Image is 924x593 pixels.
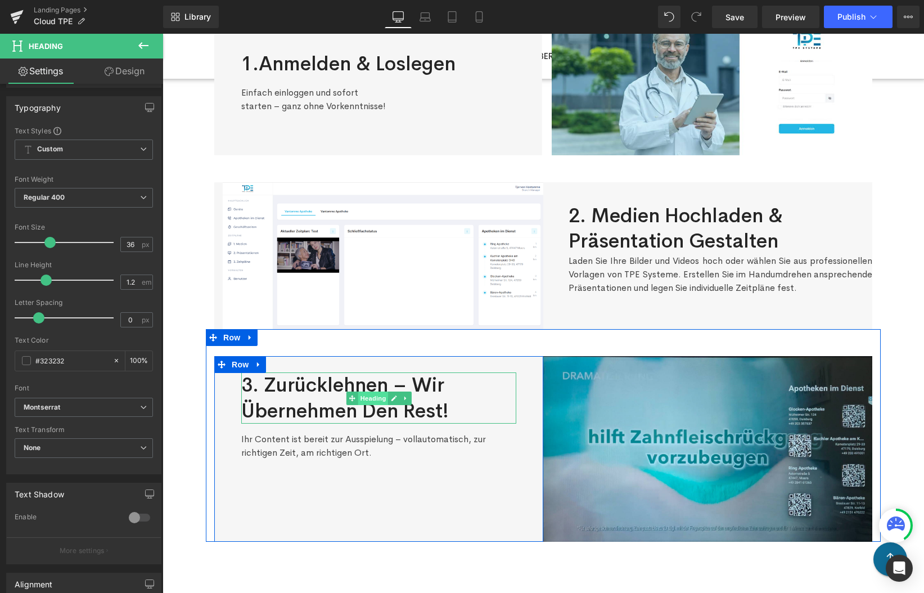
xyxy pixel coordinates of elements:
[142,278,151,286] span: em
[18,18,27,27] img: logo_orange.svg
[79,17,354,43] h2: 1.Anmelden & Loslegen
[142,241,151,248] span: px
[142,316,151,324] span: px
[46,71,55,80] img: tab_domain_overview_orange.svg
[163,6,219,28] a: New Library
[15,513,118,524] div: Enable
[140,72,172,79] div: Mots-clés
[58,72,87,79] div: Domaine
[15,336,153,344] div: Text Color
[7,537,161,564] button: More settings
[195,358,226,371] span: Heading
[24,443,41,452] b: None
[84,59,165,84] a: Design
[15,223,153,231] div: Font Size
[837,12,866,21] span: Publish
[15,299,153,307] div: Letter Spacing
[128,71,137,80] img: tab_keywords_by_traffic_grey.svg
[29,29,127,38] div: Domaine: [DOMAIN_NAME]
[15,261,153,269] div: Line Height
[35,354,107,367] input: Color
[685,6,707,28] button: Redo
[184,12,211,22] span: Library
[15,426,153,434] div: Text Transform
[80,295,95,312] a: Expand / Collapse
[762,6,819,28] a: Preview
[34,17,73,26] span: Cloud TPE
[58,295,80,312] span: Row
[37,145,63,154] b: Custom
[60,546,105,556] p: More settings
[466,6,493,28] a: Mobile
[34,6,163,15] a: Landing Pages
[439,6,466,28] a: Tablet
[66,322,89,339] span: Row
[725,11,744,23] span: Save
[79,66,354,79] div: starten – ganz ohne Vorkenntnisse!
[29,42,63,51] span: Heading
[79,399,354,426] p: Ihr Content ist bereit zur Ausspielung – vollautomatisch, zur richtigen Zeit, am richtigen Ort.
[125,351,152,371] div: %
[897,6,920,28] button: More
[15,97,61,113] div: Typography
[15,384,153,392] div: Font
[824,6,893,28] button: Publish
[385,6,412,28] a: Desktop
[31,18,55,27] div: v 4.0.25
[89,322,103,339] a: Expand / Collapse
[15,483,64,499] div: Text Shadow
[15,573,53,589] div: Alignment
[79,43,354,79] div: Einfach einloggen und sofort
[412,6,439,28] a: Laptop
[406,169,710,221] h2: 2. Medien hochladen & Präsentation gestalten
[237,358,249,371] a: Expand / Collapse
[15,126,153,135] div: Text Styles
[15,176,153,183] div: Font Weight
[24,193,65,201] b: Regular 400
[18,29,27,38] img: website_grey.svg
[406,221,710,261] p: Laden Sie Ihre Bilder und Videos hoch oder wählen Sie aus professionellen Vorlagen von TPE System...
[776,11,806,23] span: Preview
[24,403,60,412] i: Montserrat
[886,555,913,582] div: Open Intercom Messenger
[658,6,680,28] button: Undo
